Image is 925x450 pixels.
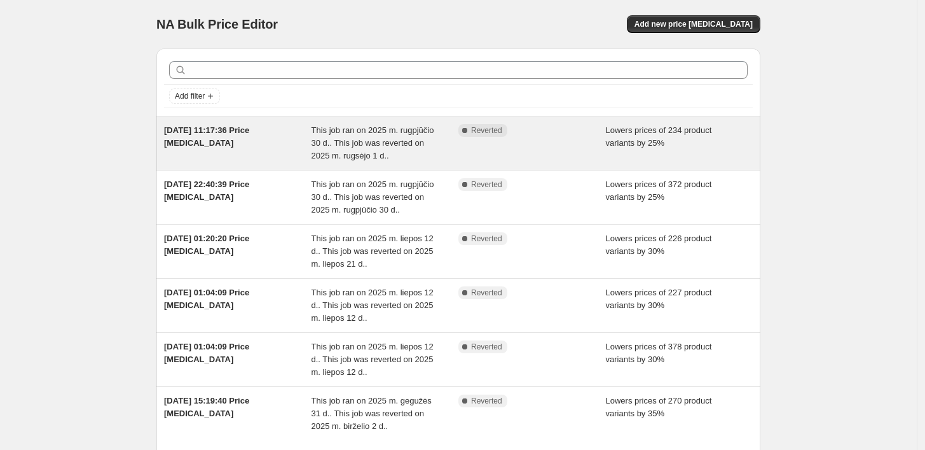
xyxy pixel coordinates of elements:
[312,125,434,160] span: This job ran on 2025 m. rugpjūčio 30 d.. This job was reverted on 2025 m. rugsėjo 1 d..
[164,179,249,202] span: [DATE] 22:40:39 Price [MEDICAL_DATA]
[169,88,220,104] button: Add filter
[471,396,502,406] span: Reverted
[312,396,432,431] span: This job ran on 2025 m. gegužės 31 d.. This job was reverted on 2025 m. birželio 2 d..
[164,342,249,364] span: [DATE] 01:04:09 Price [MEDICAL_DATA]
[164,288,249,310] span: [DATE] 01:04:09 Price [MEDICAL_DATA]
[471,125,502,136] span: Reverted
[312,288,434,323] span: This job ran on 2025 m. liepos 12 d.. This job was reverted on 2025 m. liepos 12 d..
[471,288,502,298] span: Reverted
[634,19,753,29] span: Add new price [MEDICAL_DATA]
[471,342,502,352] span: Reverted
[606,342,712,364] span: Lowers prices of 378 product variants by 30%
[312,234,434,269] span: This job ran on 2025 m. liepos 12 d.. This job was reverted on 2025 m. liepos 21 d..
[175,91,205,101] span: Add filter
[164,125,249,148] span: [DATE] 11:17:36 Price [MEDICAL_DATA]
[156,17,278,31] span: NA Bulk Price Editor
[627,15,760,33] button: Add new price [MEDICAL_DATA]
[164,396,249,418] span: [DATE] 15:19:40 Price [MEDICAL_DATA]
[164,234,249,256] span: [DATE] 01:20:20 Price [MEDICAL_DATA]
[312,342,434,377] span: This job ran on 2025 m. liepos 12 d.. This job was reverted on 2025 m. liepos 12 d..
[606,234,712,256] span: Lowers prices of 226 product variants by 30%
[471,234,502,244] span: Reverted
[606,125,712,148] span: Lowers prices of 234 product variants by 25%
[606,179,712,202] span: Lowers prices of 372 product variants by 25%
[606,288,712,310] span: Lowers prices of 227 product variants by 30%
[606,396,712,418] span: Lowers prices of 270 product variants by 35%
[312,179,434,214] span: This job ran on 2025 m. rugpjūčio 30 d.. This job was reverted on 2025 m. rugpjūčio 30 d..
[471,179,502,190] span: Reverted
